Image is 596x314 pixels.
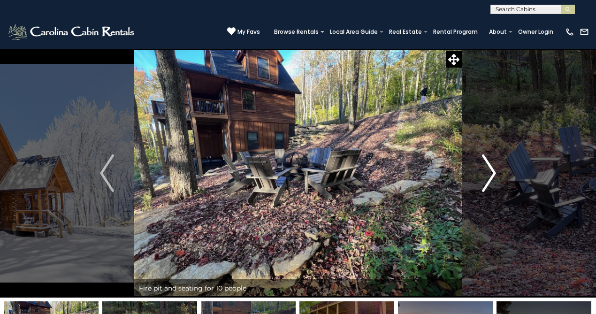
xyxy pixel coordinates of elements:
button: Previous [80,49,134,298]
a: Rental Program [428,25,482,38]
div: Fire pit and seating for 10 people [134,279,462,298]
img: phone-regular-white.png [565,27,574,37]
a: About [484,25,512,38]
button: Next [462,49,516,298]
img: arrow [482,154,496,192]
a: Real Estate [384,25,427,38]
a: Browse Rentals [269,25,323,38]
img: White-1-2.png [7,23,137,41]
a: My Favs [227,27,260,37]
img: mail-regular-white.png [580,27,589,37]
a: Owner Login [513,25,558,38]
a: Local Area Guide [325,25,382,38]
img: arrow [100,154,114,192]
span: My Favs [237,28,260,36]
